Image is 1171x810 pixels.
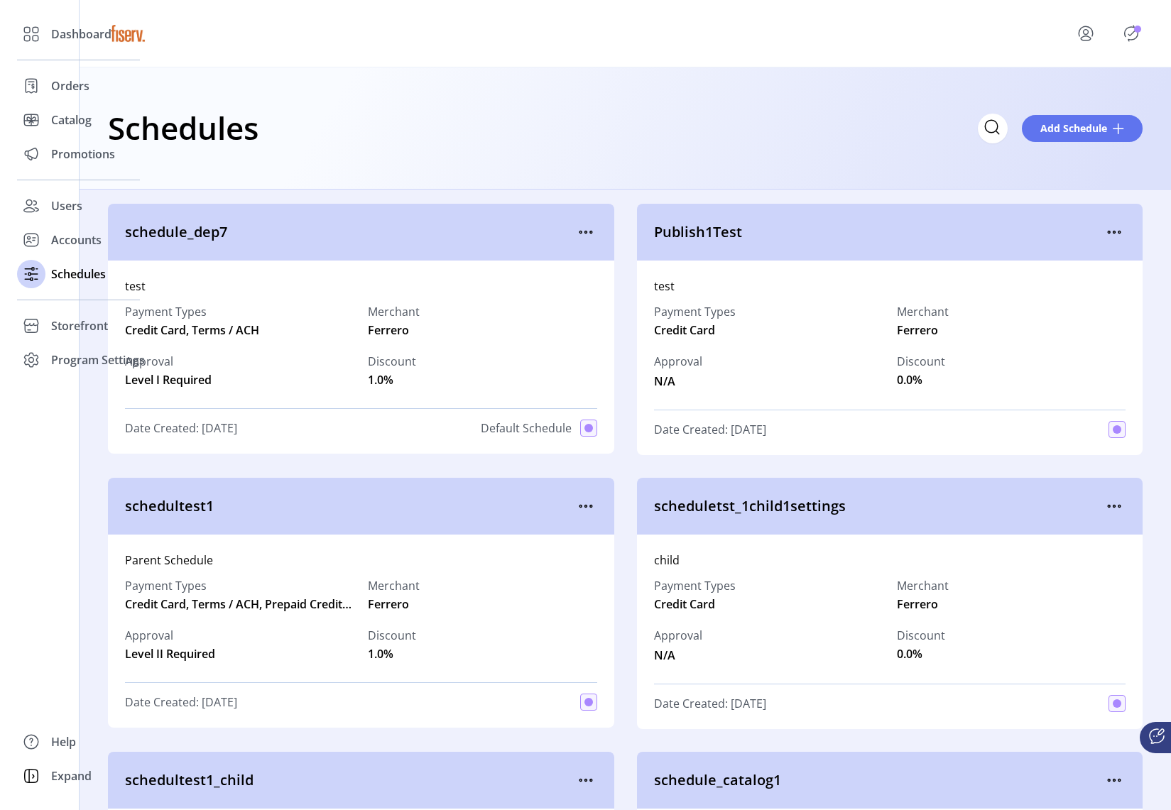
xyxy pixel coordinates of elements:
label: Discount [368,627,416,644]
button: menu [1057,16,1120,50]
img: logo [108,13,148,53]
input: Search [978,114,1008,143]
label: Approval [125,627,215,644]
span: Ferrero [368,596,409,613]
div: child [654,552,1126,569]
span: Publish1Test [654,221,1104,243]
span: Ferrero [368,322,409,339]
label: Payment Types [125,577,354,594]
span: Catalog [51,111,92,128]
span: Credit Card [654,322,715,339]
span: 1.0% [368,371,393,388]
span: Level I Required [125,371,212,388]
label: Payment Types [654,303,736,320]
label: Approval [125,353,212,370]
div: test [654,278,1126,295]
span: Promotions [51,146,115,163]
span: Credit Card, Terms / ACH [125,322,354,339]
div: test [125,278,597,295]
span: schedultest1 [125,496,574,517]
span: Date Created: [DATE] [654,695,766,712]
span: Add Schedule [1040,121,1107,136]
label: Merchant [897,577,949,594]
span: Accounts [51,231,102,248]
span: Orders [51,77,89,94]
span: Date Created: [DATE] [125,694,237,711]
span: schedultest1_child [125,770,574,791]
span: Date Created: [DATE] [654,421,766,438]
span: Ferrero [897,322,938,339]
button: menu [574,221,597,243]
span: 0.0% [897,371,922,388]
label: Merchant [368,303,420,320]
span: Level II Required [125,645,215,662]
button: menu [1103,495,1126,518]
span: N/A [654,644,702,664]
span: schedule_dep7 [125,221,574,243]
label: Payment Types [125,303,354,320]
button: menu [1103,769,1126,792]
span: Dashboard [51,26,111,43]
span: N/A [654,370,702,390]
label: Payment Types [654,577,736,594]
span: Users [51,197,82,214]
h1: Schedules [108,103,258,153]
button: menu [574,769,597,792]
button: menu [574,495,597,518]
label: Discount [897,627,945,644]
span: schedule_catalog1 [654,770,1104,791]
button: Publisher Panel [1120,22,1143,45]
span: Storefront [51,317,108,334]
span: Credit Card [654,596,715,613]
span: Credit Card, Terms / ACH, Prepaid Credits, Apple Pay, Google Pay [125,596,354,613]
span: scheduletst_1child1settings [654,496,1104,517]
label: Merchant [368,577,420,594]
span: Expand [51,767,92,784]
span: Schedules [51,266,106,283]
span: Program Settings [51,351,145,368]
div: Parent Schedule [125,552,597,569]
button: Add Schedule [1022,115,1143,142]
span: Help [51,733,76,750]
span: Approval [654,353,702,370]
span: Approval [654,627,702,644]
span: Date Created: [DATE] [125,420,237,437]
span: 1.0% [368,645,393,662]
label: Discount [368,353,416,370]
span: Default Schedule [481,420,572,437]
button: menu [1103,221,1126,243]
span: Ferrero [897,596,938,613]
span: 0.0% [897,645,922,662]
label: Merchant [897,303,949,320]
label: Discount [897,353,945,370]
